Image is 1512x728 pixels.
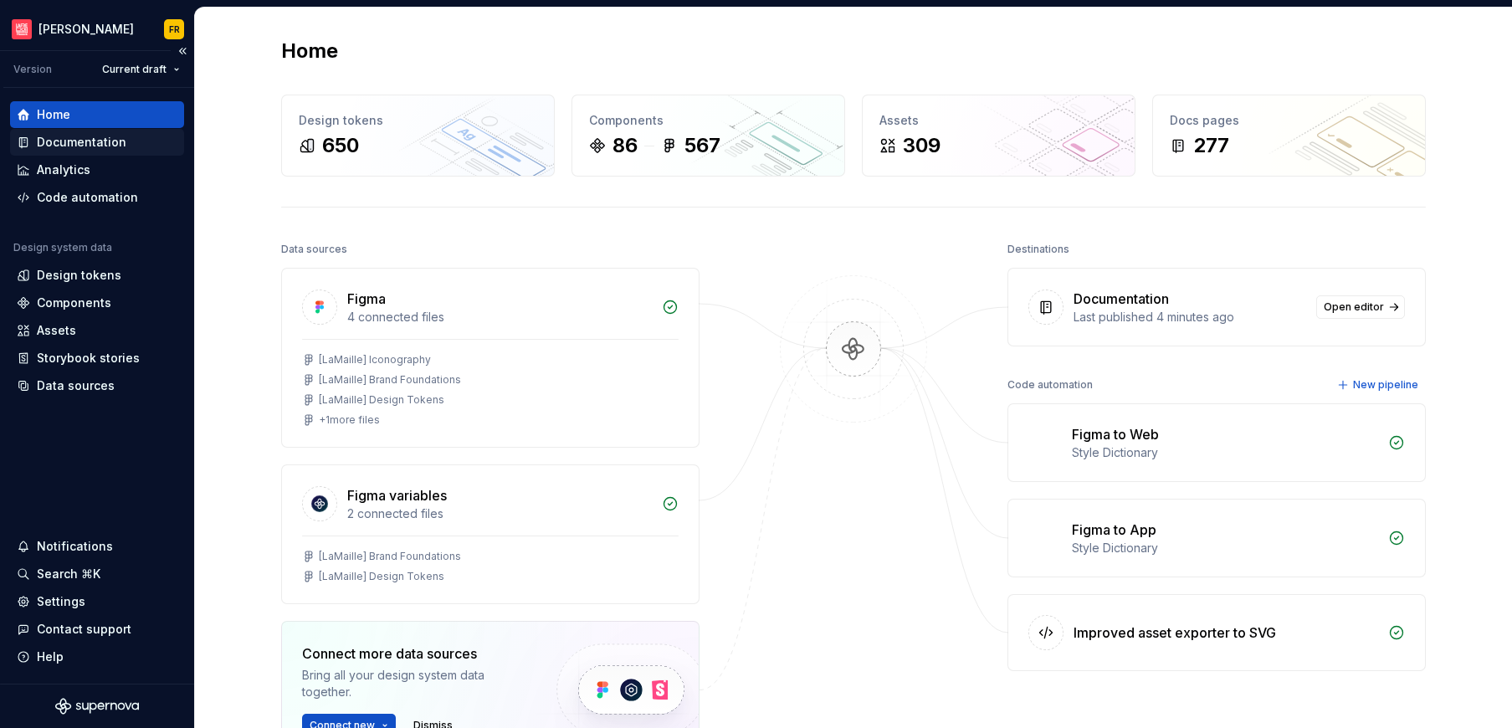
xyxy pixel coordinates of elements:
div: Documentation [37,134,126,151]
div: Design system data [13,241,112,254]
div: [LaMaille] Iconography [319,353,431,367]
div: Documentation [1074,289,1169,309]
div: Version [13,63,52,76]
div: [LaMaille] Brand Foundations [319,373,461,387]
img: f15b4b9a-d43c-4bd8-bdfb-9b20b89b7814.png [12,19,32,39]
div: Improved asset exporter to SVG [1074,623,1276,643]
button: New pipeline [1332,373,1426,397]
button: Collapse sidebar [171,39,194,63]
div: Connect more data sources [302,643,528,664]
button: Contact support [10,616,184,643]
a: Components [10,290,184,316]
div: Bring all your design system data together. [302,667,528,700]
div: Style Dictionary [1072,540,1378,556]
a: Code automation [10,184,184,211]
div: Design tokens [37,267,121,284]
div: Settings [37,593,85,610]
div: + 1 more files [319,413,380,427]
a: Settings [10,588,184,615]
a: Home [10,101,184,128]
div: 86 [612,132,638,159]
div: Destinations [1007,238,1069,261]
a: Assets309 [862,95,1135,177]
div: Components [37,295,111,311]
div: 4 connected files [347,309,652,326]
div: 309 [903,132,941,159]
div: Data sources [37,377,115,394]
a: Design tokens650 [281,95,555,177]
a: Documentation [10,129,184,156]
div: [PERSON_NAME] [38,21,134,38]
a: Data sources [10,372,184,399]
a: Figma variables2 connected files[LaMaille] Brand Foundations[LaMaille] Design Tokens [281,464,700,604]
div: Figma to Web [1072,424,1159,444]
div: 277 [1193,132,1229,159]
div: Storybook stories [37,350,140,367]
div: Analytics [37,161,90,178]
div: Assets [879,112,1118,129]
button: Search ⌘K [10,561,184,587]
button: Notifications [10,533,184,560]
div: Home [37,106,70,123]
div: Design tokens [299,112,537,129]
svg: Supernova Logo [55,698,139,715]
button: [PERSON_NAME]FR [3,11,191,47]
div: Data sources [281,238,347,261]
button: Help [10,643,184,670]
div: Code automation [37,189,138,206]
div: Last published 4 minutes ago [1074,309,1306,326]
span: Current draft [102,63,167,76]
div: FR [169,23,180,36]
div: 650 [322,132,359,159]
div: 567 [684,132,720,159]
a: Assets [10,317,184,344]
div: Code automation [1007,373,1093,397]
div: Search ⌘K [37,566,100,582]
a: Components86567 [571,95,845,177]
div: Contact support [37,621,131,638]
div: [LaMaille] Brand Foundations [319,550,461,563]
a: Analytics [10,156,184,183]
div: Assets [37,322,76,339]
a: Figma4 connected files[LaMaille] Iconography[LaMaille] Brand Foundations[LaMaille] Design Tokens+... [281,268,700,448]
span: Open editor [1324,300,1384,314]
a: Storybook stories [10,345,184,372]
div: Figma to App [1072,520,1156,540]
span: New pipeline [1353,378,1418,392]
a: Open editor [1316,295,1405,319]
div: Components [589,112,828,129]
h2: Home [281,38,338,64]
a: Docs pages277 [1152,95,1426,177]
div: Notifications [37,538,113,555]
div: [LaMaille] Design Tokens [319,393,444,407]
div: Help [37,649,64,665]
div: [LaMaille] Design Tokens [319,570,444,583]
button: Current draft [95,58,187,81]
div: Style Dictionary [1072,444,1378,461]
div: Docs pages [1170,112,1408,129]
div: Figma [347,289,386,309]
a: Design tokens [10,262,184,289]
div: 2 connected files [347,505,652,522]
div: Figma variables [347,485,447,505]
